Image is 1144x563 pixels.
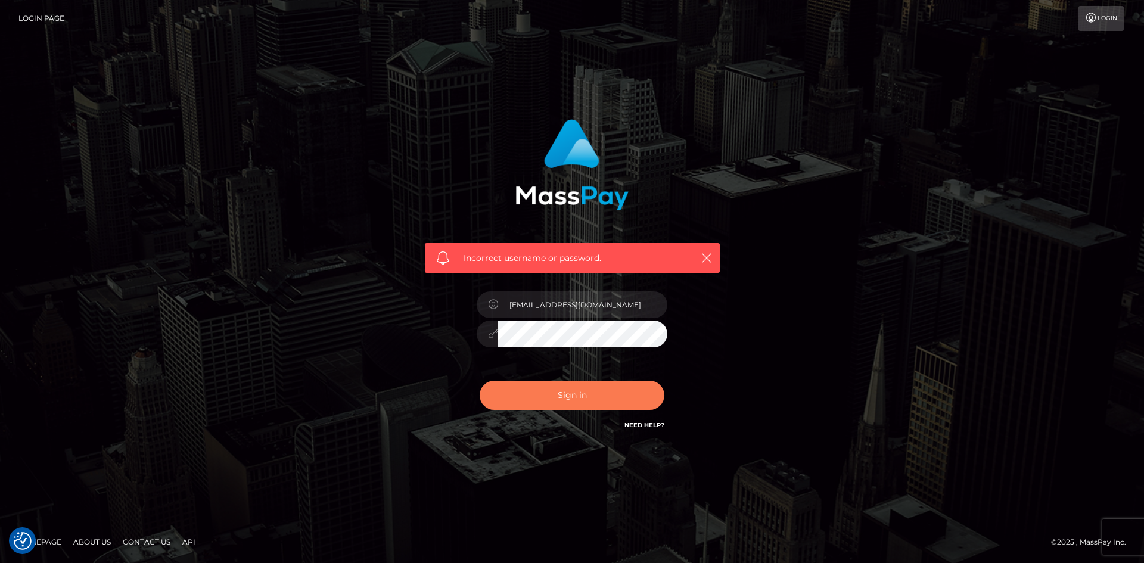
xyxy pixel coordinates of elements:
a: Login [1078,6,1124,31]
img: Revisit consent button [14,532,32,550]
input: Username... [498,291,667,318]
span: Incorrect username or password. [464,252,681,265]
a: Need Help? [624,421,664,429]
div: © 2025 , MassPay Inc. [1051,536,1135,549]
button: Consent Preferences [14,532,32,550]
a: Login Page [18,6,64,31]
a: About Us [69,533,116,551]
img: MassPay Login [515,119,629,210]
a: Homepage [13,533,66,551]
a: API [178,533,200,551]
button: Sign in [480,381,664,410]
a: Contact Us [118,533,175,551]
